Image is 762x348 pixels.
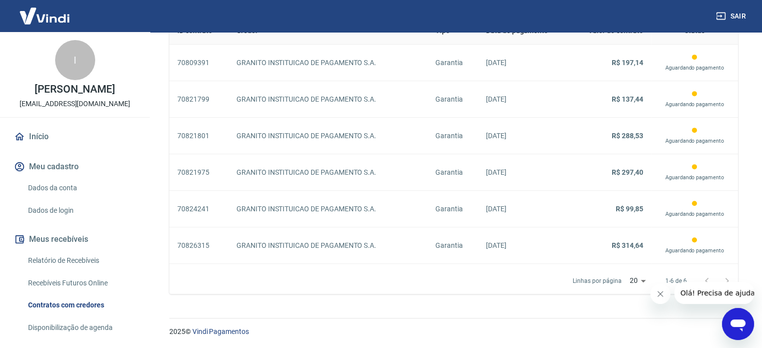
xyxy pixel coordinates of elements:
[722,308,754,340] iframe: Botão para abrir a janela de mensagens
[486,204,561,214] p: [DATE]
[486,94,561,105] p: [DATE]
[612,59,643,67] strong: R$ 197,14
[24,250,138,271] a: Relatório de Recebíveis
[659,235,730,255] div: Este contrato ainda não foi processado pois está aguardando o pagamento ser feito na data program...
[177,167,220,178] p: 70821975
[177,240,220,251] p: 70826315
[659,246,730,255] p: Aguardando pagamento
[177,94,220,105] p: 70821799
[192,327,249,335] a: Vindi Pagamentos
[20,99,130,109] p: [EMAIL_ADDRESS][DOMAIN_NAME]
[612,95,643,103] strong: R$ 137,44
[236,131,419,141] p: GRANITO INSTITUICAO DE PAGAMENTO S.A.
[177,204,220,214] p: 70824241
[435,240,470,251] p: Garantia
[625,273,649,288] div: 20
[665,276,687,285] p: 1-6 de 6
[435,131,470,141] p: Garantia
[169,326,738,337] p: 2025 ©
[177,58,220,68] p: 70809391
[612,168,643,176] strong: R$ 297,40
[24,273,138,293] a: Recebíveis Futuros Online
[236,240,419,251] p: GRANITO INSTITUICAO DE PAGAMENTO S.A.
[659,210,730,219] p: Aguardando pagamento
[435,204,470,214] p: Garantia
[616,205,643,213] strong: R$ 99,85
[12,228,138,250] button: Meus recebíveis
[236,94,419,105] p: GRANITO INSTITUICAO DE PAGAMENTO S.A.
[659,173,730,182] p: Aguardando pagamento
[659,126,730,146] div: Este contrato ainda não foi processado pois está aguardando o pagamento ser feito na data program...
[486,167,561,178] p: [DATE]
[24,200,138,221] a: Dados de login
[236,58,419,68] p: GRANITO INSTITUICAO DE PAGAMENTO S.A.
[35,84,115,95] p: [PERSON_NAME]
[674,282,754,304] iframe: Mensagem da empresa
[236,167,419,178] p: GRANITO INSTITUICAO DE PAGAMENTO S.A.
[650,284,670,304] iframe: Fechar mensagem
[6,7,84,15] span: Olá! Precisa de ajuda?
[612,241,643,249] strong: R$ 314,64
[659,137,730,146] p: Aguardando pagamento
[55,40,95,80] div: I
[12,126,138,148] a: Início
[435,94,470,105] p: Garantia
[573,276,621,285] p: Linhas por página
[24,178,138,198] a: Dados da conta
[435,58,470,68] p: Garantia
[659,162,730,182] div: Este contrato ainda não foi processado pois está aguardando o pagamento ser feito na data program...
[659,64,730,73] p: Aguardando pagamento
[435,167,470,178] p: Garantia
[486,131,561,141] p: [DATE]
[177,131,220,141] p: 70821801
[12,156,138,178] button: Meu cadastro
[486,240,561,251] p: [DATE]
[236,204,419,214] p: GRANITO INSTITUICAO DE PAGAMENTO S.A.
[12,1,77,31] img: Vindi
[659,100,730,109] p: Aguardando pagamento
[612,132,643,140] strong: R$ 288,53
[714,7,750,26] button: Sair
[659,199,730,219] div: Este contrato ainda não foi processado pois está aguardando o pagamento ser feito na data program...
[659,53,730,73] div: Este contrato ainda não foi processado pois está aguardando o pagamento ser feito na data program...
[24,317,138,338] a: Disponibilização de agenda
[659,89,730,109] div: Este contrato ainda não foi processado pois está aguardando o pagamento ser feito na data program...
[486,58,561,68] p: [DATE]
[24,295,138,315] a: Contratos com credores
